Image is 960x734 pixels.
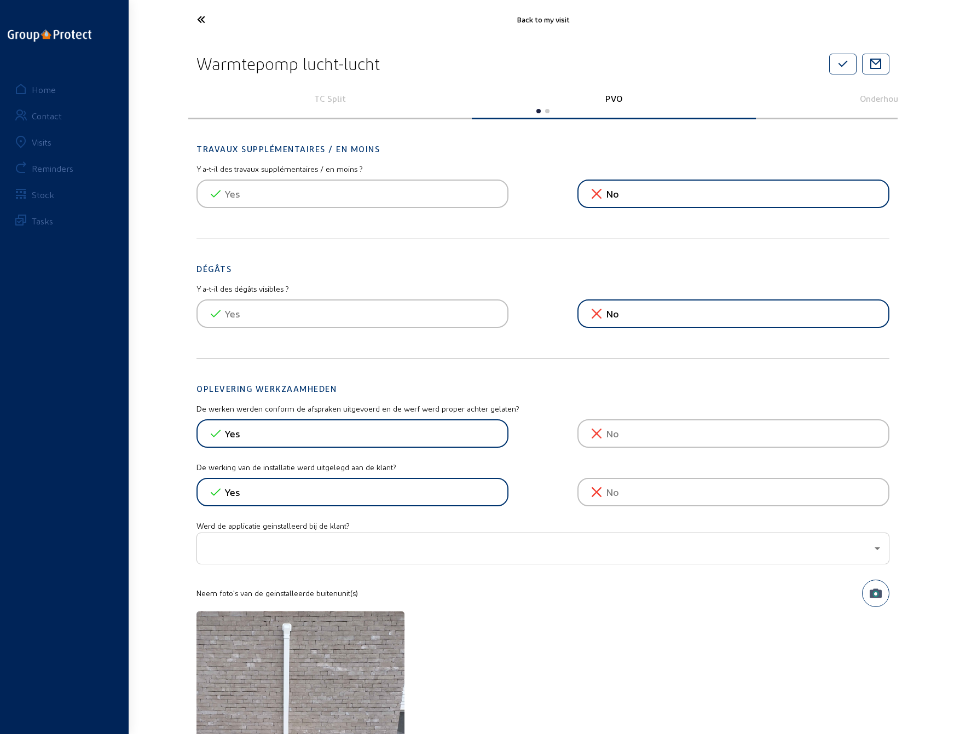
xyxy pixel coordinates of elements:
span: No [606,484,619,500]
mat-label: De werking van de installatie werd uitgelegd aan de klant? [196,461,889,478]
a: Reminders [7,155,122,181]
a: Home [7,76,122,102]
h2: Travaux supplémentaires / en moins [196,126,889,155]
h2: Warmtepomp lucht-lucht [196,54,380,73]
mat-label: Y a-t-il des travaux supplémentaires / en moins ? [196,163,889,180]
span: Yes [225,306,240,321]
div: Tasks [32,216,53,226]
h2: Dégâts [196,246,889,275]
mat-label: Werd de applicatie geinstalleerd bij de klant? [196,521,350,530]
a: Visits [7,129,122,155]
span: Yes [225,186,240,201]
span: No [606,186,619,201]
mat-label: Y a-t-il des dégâts visibles ? [196,282,889,299]
span: Yes [225,426,240,441]
mat-label: Neem foto's van de geinstalleerde buitenunit(s) [196,588,358,598]
h2: Oplevering werkzaamheden [196,366,889,395]
swiper-slide: 2 / 3 [472,79,755,119]
mat-label: De werken werden conform de afspraken uitgevoerd en de werf werd proper achter gelaten? [196,402,889,419]
span: No [606,426,619,441]
div: Visits [32,137,51,147]
a: Contact [7,102,122,129]
p: TC Split [196,93,464,103]
div: Back to my visit [302,15,784,24]
div: Contact [32,111,62,121]
div: Home [32,84,56,95]
img: logo-oneline.png [8,30,91,42]
div: Stock [32,189,54,200]
span: Yes [225,484,240,500]
a: Tasks [7,207,122,234]
swiper-slide: 1 / 3 [188,79,472,119]
div: Reminders [32,163,73,174]
p: PVO [479,93,748,103]
a: Stock [7,181,122,207]
span: No [606,306,619,321]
